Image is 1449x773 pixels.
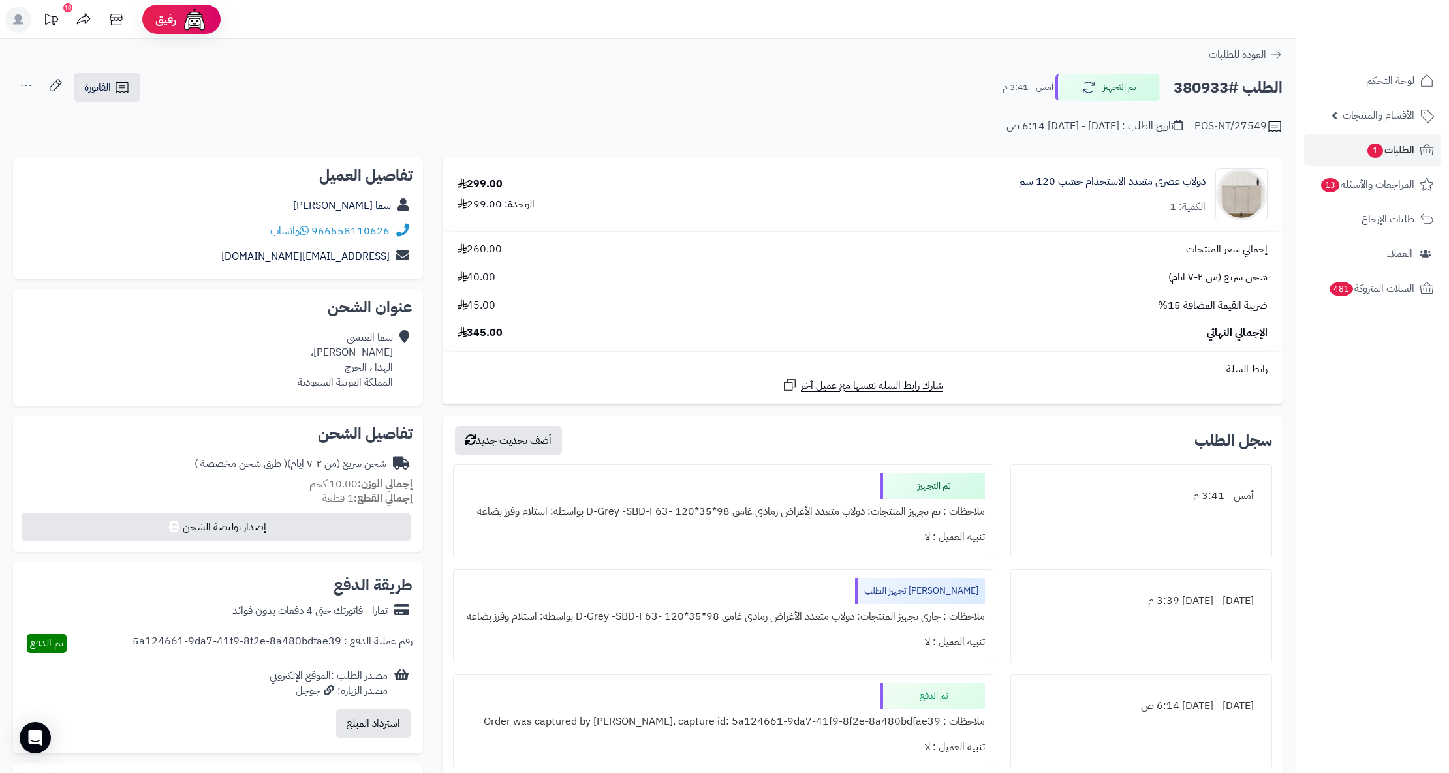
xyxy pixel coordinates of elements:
span: شحن سريع (من ٢-٧ ايام) [1168,270,1268,285]
a: العملاء [1304,238,1441,269]
a: شارك رابط السلة نفسها مع عميل آخر [782,377,943,393]
a: السلات المتروكة481 [1304,273,1441,304]
span: 481 [1330,282,1353,296]
a: 966558110626 [311,223,390,239]
a: لوحة التحكم [1304,65,1441,97]
button: استرداد المبلغ [336,709,411,738]
div: تاريخ الطلب : [DATE] - [DATE] 6:14 ص [1006,119,1183,134]
div: تم الدفع [880,683,985,709]
div: ملاحظات : جاري تجهيز المنتجات: دولاب متعدد الأغراض رمادي غامق 98*35*120 -D-Grey -SBD-F63 بواسطة: ... [461,604,985,629]
div: رابط السلة [448,362,1277,377]
small: أمس - 3:41 م [1003,81,1053,94]
span: العودة للطلبات [1209,47,1266,63]
a: [EMAIL_ADDRESS][DOMAIN_NAME] [221,249,390,264]
img: logo-2.png [1360,33,1437,60]
a: طلبات الإرجاع [1304,204,1441,235]
div: تم التجهيز [880,473,985,499]
strong: إجمالي الوزن: [358,476,413,492]
span: 45.00 [458,298,495,313]
span: إجمالي سعر المنتجات [1186,242,1268,257]
div: ملاحظات : تم تجهيز المنتجات: دولاب متعدد الأغراض رمادي غامق 98*35*120 -D-Grey -SBD-F63 بواسطة: اس... [461,499,985,524]
div: مصدر الزيارة: جوجل [270,684,388,699]
span: الفاتورة [84,80,111,95]
div: [DATE] - [DATE] 6:14 ص [1019,693,1264,719]
div: [DATE] - [DATE] 3:39 م [1019,588,1264,614]
a: العودة للطلبات [1209,47,1283,63]
h3: سجل الطلب [1194,432,1272,448]
a: الفاتورة [74,73,140,102]
a: واتساب [270,223,309,239]
span: طلبات الإرجاع [1362,210,1414,228]
div: رقم عملية الدفع : 5a124661-9da7-41f9-8f2e-8a480bdfae39 [132,634,413,653]
div: 299.00 [458,177,503,192]
a: دولاب عصري متعدد الاستخدام خشب 120 سم [1019,174,1206,189]
span: السلات المتروكة [1328,279,1414,297]
div: تنبيه العميل : لا [461,629,985,655]
div: شحن سريع (من ٢-٧ ايام) [195,457,386,472]
span: 260.00 [458,242,502,257]
a: سما [PERSON_NAME] [293,198,391,213]
div: تنبيه العميل : لا [461,735,985,760]
div: Open Intercom Messenger [20,722,51,753]
span: رفيق [155,12,176,27]
h2: الطلب #380933 [1174,74,1283,101]
button: تم التجهيز [1055,74,1160,101]
div: الوحدة: 299.00 [458,197,535,212]
span: تم الدفع [30,635,63,651]
div: ملاحظات : Order was captured by [PERSON_NAME], capture id: 5a124661-9da7-41f9-8f2e-8a480bdfae39 [461,709,985,735]
div: سما العيسى [PERSON_NAME]، الهدا ، الخرج المملكة العربية السعودية [298,330,393,389]
span: الأقسام والمنتجات [1343,106,1414,125]
div: تمارا - فاتورتك حتى 4 دفعات بدون فوائد [232,603,388,618]
h2: طريقة الدفع [334,577,413,593]
button: إصدار بوليصة الشحن [22,513,411,541]
span: الإجمالي النهائي [1207,326,1268,341]
div: مصدر الطلب :الموقع الإلكتروني [270,669,388,699]
span: لوحة التحكم [1366,72,1414,90]
div: 10 [63,3,72,12]
strong: إجمالي القطع: [354,491,413,506]
div: الكمية: 1 [1170,200,1206,215]
span: 13 [1321,178,1339,192]
div: [PERSON_NAME] تجهيز الطلب [855,578,985,604]
span: الطلبات [1366,141,1414,159]
div: تنبيه العميل : لا [461,524,985,550]
h2: عنوان الشحن [23,299,413,315]
div: أمس - 3:41 م [1019,483,1264,509]
span: ( طرق شحن مخصصة ) [195,456,287,472]
a: المراجعات والأسئلة13 [1304,169,1441,200]
button: أضف تحديث جديد [455,426,562,455]
a: الطلبات1 [1304,134,1441,166]
span: شارك رابط السلة نفسها مع عميل آخر [801,378,943,393]
span: 1 [1367,144,1383,158]
small: 1 قطعة [322,491,413,506]
span: 345.00 [458,326,503,341]
small: 10.00 كجم [309,476,413,492]
img: ai-face.png [181,7,208,33]
span: العملاء [1387,245,1412,263]
h2: تفاصيل العميل [23,168,413,183]
div: POS-NT/27549 [1194,119,1283,134]
img: 1758197158-1-90x90.jpg [1216,168,1267,220]
span: ضريبة القيمة المضافة 15% [1158,298,1268,313]
a: تحديثات المنصة [35,7,67,36]
h2: تفاصيل الشحن [23,426,413,442]
span: 40.00 [458,270,495,285]
span: المراجعات والأسئلة [1320,175,1414,194]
